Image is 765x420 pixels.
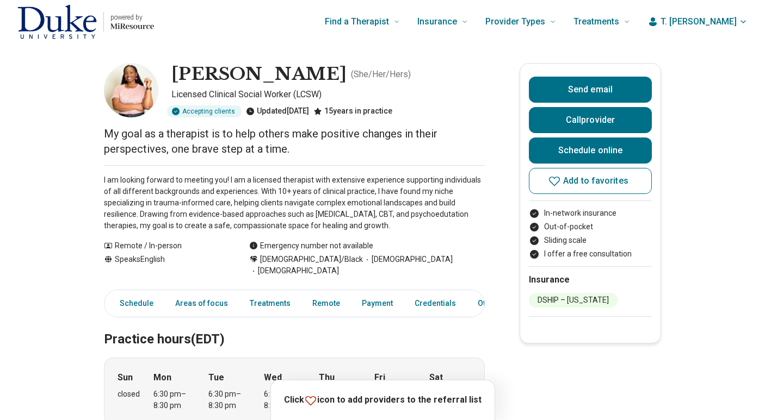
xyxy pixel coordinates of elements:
li: Out-of-pocket [529,221,652,233]
div: 6:30 pm – 8:30 pm [264,388,306,411]
button: Callprovider [529,107,652,133]
p: ( She/Her/Hers ) [351,68,411,81]
strong: Wed [264,371,282,384]
a: Areas of focus [169,292,235,315]
p: powered by [110,13,154,22]
li: I offer a free consultation [529,248,652,260]
h2: Practice hours (EDT) [104,304,485,349]
span: Provider Types [485,14,545,29]
div: 6:30 pm – 8:30 pm [208,388,250,411]
span: T. [PERSON_NAME] [661,15,737,28]
span: [DEMOGRAPHIC_DATA] [249,265,339,277]
span: Insurance [417,14,457,29]
strong: Thu [319,371,335,384]
div: Emergency number not available [249,240,373,252]
strong: Sun [118,371,133,384]
div: Accepting clients [167,105,242,117]
li: Sliding scale [529,235,652,246]
a: Schedule [107,292,160,315]
div: closed [118,388,140,400]
ul: Payment options [529,208,652,260]
a: Other [471,292,510,315]
a: Credentials [408,292,462,315]
span: Find a Therapist [325,14,389,29]
p: Licensed Clinical Social Worker (LCSW) [171,88,485,101]
li: In-network insurance [529,208,652,219]
div: 6:30 pm – 8:30 pm [153,388,195,411]
div: Updated [DATE] [246,105,309,117]
a: Home page [17,4,154,39]
strong: Mon [153,371,171,384]
a: Schedule online [529,137,652,164]
span: Add to favorites [563,177,628,185]
p: Click icon to add providers to the referral list [284,393,482,407]
a: Treatments [243,292,297,315]
li: DSHIP – [US_STATE] [529,293,618,308]
p: My goal as a therapist is to help others make positive changes in their perspectives, one brave s... [104,126,485,156]
img: Tedra Cook, Licensed Clinical Social Worker (LCSW) [104,63,158,117]
div: 15 years in practice [313,105,392,117]
span: Treatments [573,14,619,29]
div: Speaks English [104,254,227,277]
strong: Sat [429,371,443,384]
p: I am looking forward to meeting you! I am a licensed therapist with extensive experience supporti... [104,174,485,231]
span: [DEMOGRAPHIC_DATA]/Black [260,254,363,265]
span: [DEMOGRAPHIC_DATA] [363,254,453,265]
h1: [PERSON_NAME] [171,63,347,86]
button: Send email [529,77,652,103]
button: Add to favorites [529,168,652,194]
strong: Tue [208,371,224,384]
div: Remote / In-person [104,240,227,252]
a: Payment [355,292,399,315]
strong: Fri [374,371,385,384]
h2: Insurance [529,273,652,286]
button: T. [PERSON_NAME] [647,15,748,28]
a: Remote [306,292,347,315]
